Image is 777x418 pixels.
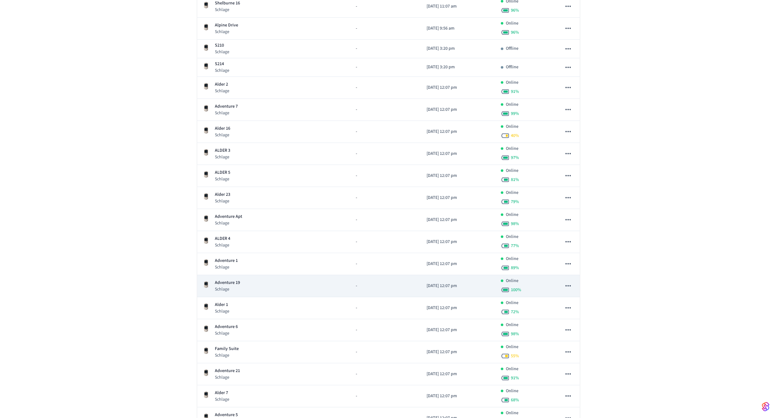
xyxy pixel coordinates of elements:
[215,374,240,381] p: Schlage
[215,390,229,396] p: Alder 7
[427,172,491,179] p: [DATE] 12:07 pm
[356,349,357,355] span: -
[356,393,357,399] span: -
[356,106,357,113] span: -
[215,346,239,352] p: Family Suite
[215,324,238,330] p: Adventure 6
[215,29,238,35] p: Schlage
[427,128,491,135] p: [DATE] 12:07 pm
[356,25,357,32] span: -
[202,369,210,376] img: Schlage Sense Smart Deadbolt with Camelot Trim, Front
[427,64,491,71] p: [DATE] 3:20 pm
[202,281,210,288] img: Schlage Sense Smart Deadbolt with Camelot Trim, Front
[506,344,518,350] p: Online
[511,177,519,183] span: 81 %
[215,235,230,242] p: ALDER 4
[202,215,210,222] img: Schlage Sense Smart Deadbolt with Camelot Trim, Front
[427,106,491,113] p: [DATE] 12:07 pm
[427,3,491,10] p: [DATE] 11:07 am
[427,371,491,377] p: [DATE] 12:07 pm
[202,44,210,51] img: Schlage Sense Smart Deadbolt with Camelot Trim, Front
[506,123,518,130] p: Online
[202,82,210,90] img: Schlage Sense Smart Deadbolt with Camelot Trim, Front
[506,145,518,152] p: Online
[427,45,491,52] p: [DATE] 3:20 pm
[511,199,519,205] span: 79 %
[511,7,519,14] span: 96 %
[511,265,519,271] span: 89 %
[506,64,518,71] p: Offline
[427,217,491,223] p: [DATE] 12:07 pm
[511,397,519,403] span: 68 %
[427,25,491,32] p: [DATE] 9:56 am
[511,331,519,337] span: 98 %
[356,195,357,201] span: -
[356,3,357,10] span: -
[202,171,210,178] img: Schlage Sense Smart Deadbolt with Camelot Trim, Front
[356,305,357,311] span: -
[202,391,210,398] img: Schlage Sense Smart Deadbolt with Camelot Trim, Front
[202,193,210,200] img: Schlage Sense Smart Deadbolt with Camelot Trim, Front
[427,84,491,91] p: [DATE] 12:07 pm
[215,154,230,160] p: Schlage
[511,29,519,36] span: 96 %
[511,110,519,117] span: 99 %
[511,243,519,249] span: 77 %
[215,7,240,13] p: Schlage
[202,259,210,266] img: Schlage Sense Smart Deadbolt with Camelot Trim, Front
[511,133,519,139] span: 40 %
[427,327,491,333] p: [DATE] 12:07 pm
[215,125,230,132] p: Alder 16
[215,242,230,248] p: Schlage
[506,234,518,240] p: Online
[215,352,239,359] p: Schlage
[215,132,230,138] p: Schlage
[506,101,518,108] p: Online
[511,88,519,95] span: 91 %
[215,191,230,198] p: Alder 23
[427,393,491,399] p: [DATE] 12:07 pm
[215,213,242,220] p: Adventure Apt
[506,45,518,52] p: Offline
[511,353,519,359] span: 55 %
[215,257,238,264] p: Adventure 1
[202,325,210,332] img: Schlage Sense Smart Deadbolt with Camelot Trim, Front
[762,402,769,412] img: SeamLogoGradient.69752ec5.svg
[202,149,210,156] img: Schlage Sense Smart Deadbolt with Camelot Trim, Front
[356,84,357,91] span: -
[202,1,210,9] img: Schlage Sense Smart Deadbolt with Camelot Trim, Front
[215,198,230,204] p: Schlage
[356,128,357,135] span: -
[215,286,240,292] p: Schlage
[202,104,210,112] img: Schlage Sense Smart Deadbolt with Camelot Trim, Front
[427,283,491,289] p: [DATE] 12:07 pm
[202,127,210,134] img: Schlage Sense Smart Deadbolt with Camelot Trim, Front
[511,287,521,293] span: 100 %
[215,103,238,110] p: Adventure 7
[506,388,518,394] p: Online
[506,322,518,328] p: Online
[215,22,238,29] p: Alpine Drive
[506,256,518,262] p: Online
[356,172,357,179] span: -
[506,79,518,86] p: Online
[506,189,518,196] p: Online
[356,261,357,267] span: -
[215,308,229,314] p: Schlage
[427,305,491,311] p: [DATE] 12:07 pm
[427,349,491,355] p: [DATE] 12:07 pm
[356,150,357,157] span: -
[215,147,230,154] p: ALDER 3
[506,410,518,416] p: Online
[427,150,491,157] p: [DATE] 12:07 pm
[356,371,357,377] span: -
[506,20,518,27] p: Online
[215,169,230,176] p: ALDER 5
[427,195,491,201] p: [DATE] 12:07 pm
[506,167,518,174] p: Online
[356,239,357,245] span: -
[215,49,229,55] p: Schlage
[356,217,357,223] span: -
[215,330,238,336] p: Schlage
[506,366,518,372] p: Online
